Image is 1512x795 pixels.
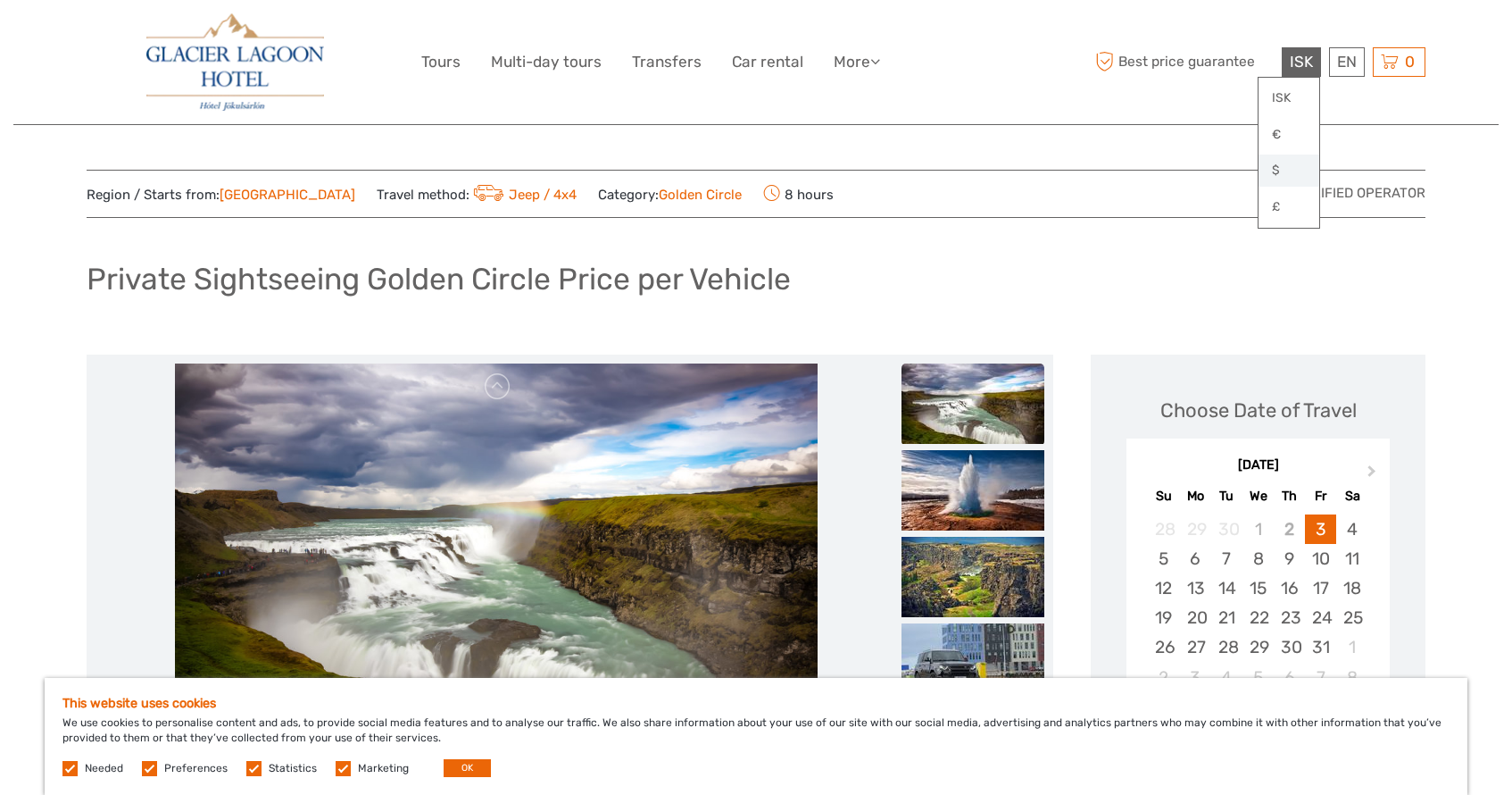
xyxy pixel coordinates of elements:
[763,181,834,206] span: 8 hours
[377,181,577,206] span: Travel method:
[1274,663,1305,692] div: Choose Thursday, November 6th, 2025
[469,187,577,203] a: Jeep / 4x4
[1211,632,1242,662] div: Choose Tuesday, October 28th, 2025
[598,186,742,205] span: Category:
[1211,515,1242,544] div: Not available Tuesday, September 30th, 2025
[1242,573,1274,603] div: Choose Wednesday, October 15th, 2025
[901,537,1044,617] img: da4897b1ceea4c71920815f33b5bb4c2_slider_thumbnail.jpeg
[659,187,742,203] a: Golden Circle
[1211,663,1242,692] div: Choose Tuesday, November 4th, 2025
[1329,47,1365,77] div: EN
[1148,544,1179,573] div: Choose Sunday, October 5th, 2025
[1148,663,1179,692] div: Choose Sunday, November 2nd, 2025
[1336,544,1367,573] div: Choose Saturday, October 11th, 2025
[1242,515,1274,544] div: Not available Wednesday, October 1st, 2025
[834,49,880,75] a: More
[1305,603,1336,632] div: Choose Friday, October 24th, 2025
[491,49,602,75] a: Multi-day tours
[1259,82,1319,114] a: ISK
[1180,603,1211,632] div: Choose Monday, October 20th, 2025
[1180,663,1211,692] div: Choose Monday, November 3rd, 2025
[1305,573,1336,603] div: Choose Friday, October 17th, 2025
[175,364,818,792] img: e0a2bd6bc94744e2bb937f574ec4074c_main_slider.jpeg
[87,186,355,205] span: Region / Starts from:
[1180,515,1211,544] div: Not available Monday, September 29th, 2025
[1336,632,1367,662] div: Choose Saturday, November 1st, 2025
[1336,663,1367,692] div: Choose Saturday, November 8th, 2025
[1305,663,1336,692] div: Choose Friday, November 7th, 2025
[1305,632,1336,662] div: Choose Friday, October 31st, 2025
[421,49,461,75] a: Tours
[1274,632,1305,662] div: Choose Thursday, October 30th, 2025
[1242,484,1274,508] div: We
[1148,573,1179,603] div: Choose Sunday, October 12th, 2025
[1211,603,1242,632] div: Choose Tuesday, October 21st, 2025
[1211,573,1242,603] div: Choose Tuesday, October 14th, 2025
[1274,603,1305,632] div: Choose Thursday, October 23rd, 2025
[358,761,409,776] label: Marketing
[1148,603,1179,632] div: Choose Sunday, October 19th, 2025
[1148,484,1179,508] div: Su
[1305,515,1336,544] div: Choose Friday, October 3rd, 2025
[1274,484,1305,508] div: Th
[45,678,1467,795] div: We use cookies to personalise content and ads, to provide social media features and to analyse ou...
[1242,603,1274,632] div: Choose Wednesday, October 22nd, 2025
[1305,544,1336,573] div: Choose Friday, October 10th, 2025
[220,187,355,203] a: [GEOGRAPHIC_DATA]
[87,261,791,297] h1: Private Sightseeing Golden Circle Price per Vehicle
[1126,456,1390,475] div: [DATE]
[1180,484,1211,508] div: Mo
[62,696,1450,711] h5: This website uses cookies
[1336,573,1367,603] div: Choose Saturday, October 18th, 2025
[1242,632,1274,662] div: Choose Wednesday, October 29th, 2025
[1336,515,1367,544] div: Choose Saturday, October 4th, 2025
[1274,573,1305,603] div: Choose Thursday, October 16th, 2025
[444,759,491,777] button: OK
[205,28,227,49] button: Open LiveChat chat widget
[1242,663,1274,692] div: Choose Wednesday, November 5th, 2025
[1132,515,1383,692] div: month 2025-10
[1259,119,1319,151] a: €
[1402,53,1417,71] span: 0
[1259,191,1319,223] a: £
[1274,544,1305,573] div: Choose Thursday, October 9th, 2025
[1274,515,1305,544] div: Not available Thursday, October 2nd, 2025
[901,450,1044,531] img: cf326b5afb464e8985452e78c83c216b_slider_thumbnail.jpeg
[1180,544,1211,573] div: Choose Monday, October 6th, 2025
[901,623,1044,704] img: 6534ba90039f441ab33153391356a6d2_slider_thumbnail.jpeg
[25,31,202,46] p: We're away right now. Please check back later!
[901,364,1044,444] img: e0a2bd6bc94744e2bb937f574ec4074c_slider_thumbnail.jpeg
[1160,397,1357,424] div: Choose Date of Travel
[632,49,702,75] a: Transfers
[164,761,228,776] label: Preferences
[1180,632,1211,662] div: Choose Monday, October 27th, 2025
[1180,573,1211,603] div: Choose Monday, October 13th, 2025
[732,49,803,75] a: Car rental
[1242,544,1274,573] div: Choose Wednesday, October 8th, 2025
[1359,461,1388,490] button: Next Month
[1211,484,1242,508] div: Tu
[269,761,317,776] label: Statistics
[1148,632,1179,662] div: Choose Sunday, October 26th, 2025
[85,761,123,776] label: Needed
[146,13,323,111] img: 2790-86ba44ba-e5e5-4a53-8ab7-28051417b7bc_logo_big.jpg
[1336,484,1367,508] div: Sa
[1211,544,1242,573] div: Choose Tuesday, October 7th, 2025
[1259,155,1319,187] a: $
[1295,184,1425,203] span: Verified Operator
[1091,47,1277,77] span: Best price guarantee
[1336,603,1367,632] div: Choose Saturday, October 25th, 2025
[1305,484,1336,508] div: Fr
[1290,53,1313,71] span: ISK
[1148,515,1179,544] div: Not available Sunday, September 28th, 2025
